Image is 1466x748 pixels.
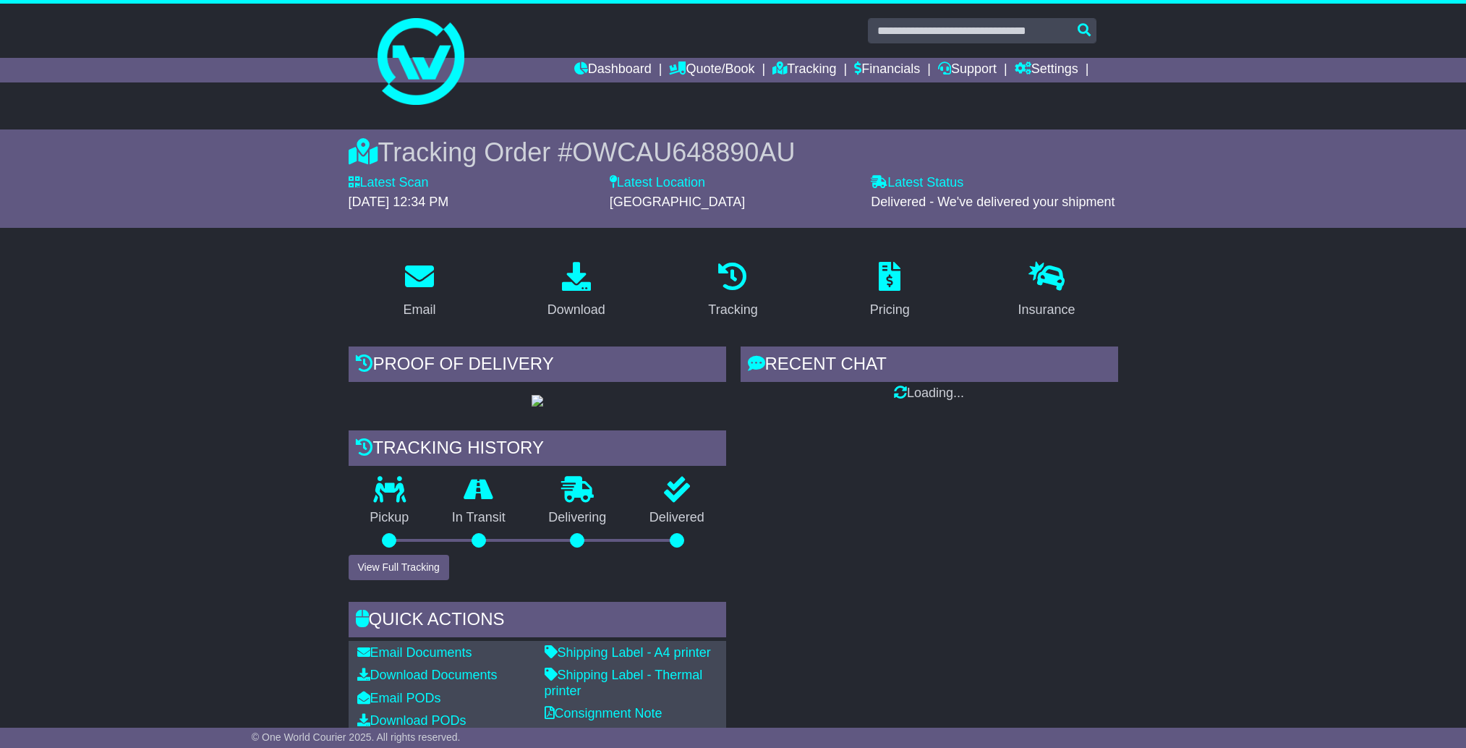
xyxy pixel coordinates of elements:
a: Email [393,257,445,325]
a: Email Documents [357,645,472,660]
div: Tracking Order # [349,137,1118,168]
a: Download [538,257,615,325]
p: Pickup [349,510,431,526]
a: Insurance [1009,257,1085,325]
p: Delivered [628,510,726,526]
span: [GEOGRAPHIC_DATA] [610,195,745,209]
a: Quote/Book [669,58,754,82]
a: Download PODs [357,713,466,728]
a: Email PODs [357,691,441,705]
div: Tracking history [349,430,726,469]
p: In Transit [430,510,527,526]
a: Dashboard [574,58,652,82]
a: Settings [1015,58,1078,82]
label: Latest Scan [349,175,429,191]
a: Shipping Label - A4 printer [545,645,711,660]
span: © One World Courier 2025. All rights reserved. [252,731,461,743]
div: Loading... [741,386,1118,401]
div: Insurance [1018,300,1075,320]
div: Download [547,300,605,320]
a: Pricing [861,257,919,325]
button: View Full Tracking [349,555,449,580]
label: Latest Location [610,175,705,191]
div: Tracking [708,300,757,320]
a: Shipping Label - Thermal printer [545,668,703,698]
div: Pricing [870,300,910,320]
span: [DATE] 12:34 PM [349,195,449,209]
a: Tracking [772,58,836,82]
img: GetPodImage [532,395,543,407]
a: Support [938,58,997,82]
div: Email [403,300,435,320]
span: OWCAU648890AU [572,137,795,167]
div: RECENT CHAT [741,347,1118,386]
label: Latest Status [871,175,963,191]
div: Proof of Delivery [349,347,726,386]
div: Quick Actions [349,602,726,641]
a: Download Documents [357,668,498,682]
span: Delivered - We've delivered your shipment [871,195,1115,209]
a: Consignment Note [545,706,662,721]
p: Delivering [527,510,628,526]
a: Tracking [699,257,767,325]
a: Financials [854,58,920,82]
